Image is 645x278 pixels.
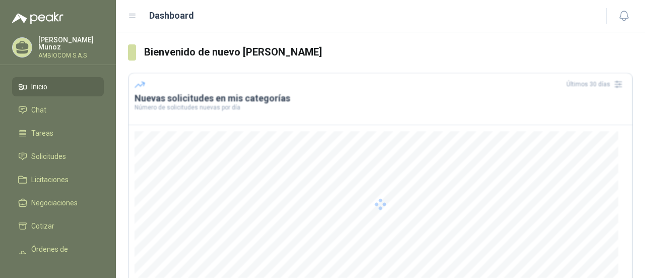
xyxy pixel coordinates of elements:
[12,124,104,143] a: Tareas
[12,12,63,24] img: Logo peakr
[38,36,104,50] p: [PERSON_NAME] Munoz
[149,9,194,23] h1: Dashboard
[31,220,54,232] span: Cotizar
[31,244,94,266] span: Órdenes de Compra
[12,170,104,189] a: Licitaciones
[12,216,104,236] a: Cotizar
[31,197,78,208] span: Negociaciones
[31,104,46,116] span: Chat
[144,44,633,60] h3: Bienvenido de nuevo [PERSON_NAME]
[31,151,66,162] span: Solicitudes
[12,100,104,120] a: Chat
[38,52,104,59] p: AMBIOCOM S.A.S
[31,128,53,139] span: Tareas
[31,174,69,185] span: Licitaciones
[12,147,104,166] a: Solicitudes
[12,240,104,270] a: Órdenes de Compra
[31,81,47,92] span: Inicio
[12,193,104,212] a: Negociaciones
[12,77,104,96] a: Inicio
